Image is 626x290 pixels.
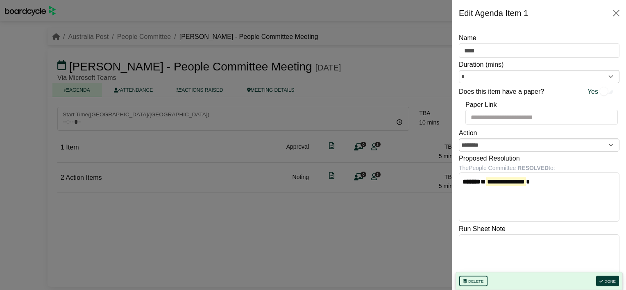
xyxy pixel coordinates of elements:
button: Delete [459,276,488,286]
div: The People Committee to: [459,163,619,172]
label: Paper Link [465,100,497,110]
label: Run Sheet Note [459,224,506,234]
label: Proposed Resolution [459,153,520,164]
span: Yes [587,86,598,97]
label: Name [459,33,476,43]
label: Action [459,128,477,138]
button: Close [610,7,623,20]
button: Done [596,276,619,286]
b: RESOLVED [517,165,549,171]
div: Edit Agenda Item 1 [459,7,528,20]
label: Duration (mins) [459,59,504,70]
label: Does this item have a paper? [459,86,544,97]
